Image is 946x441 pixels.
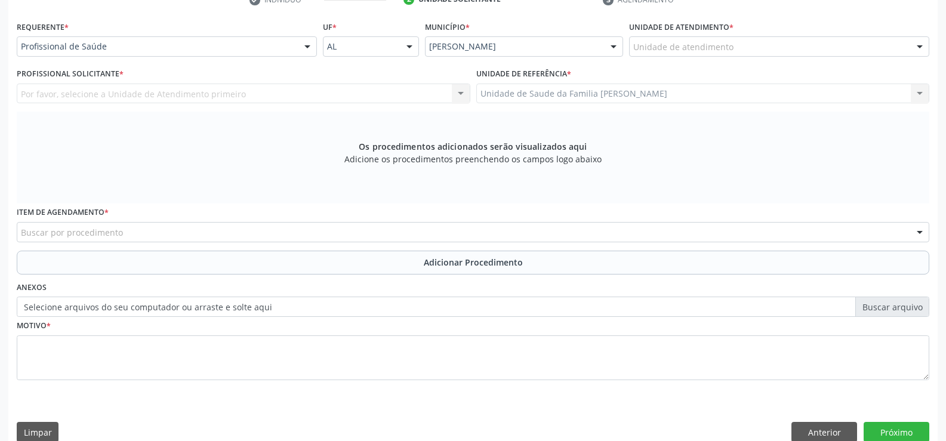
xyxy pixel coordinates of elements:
label: UF [323,18,337,36]
span: Unidade de atendimento [633,41,734,53]
label: Item de agendamento [17,203,109,222]
button: Adicionar Procedimento [17,251,929,275]
label: Anexos [17,279,47,297]
span: Adicione os procedimentos preenchendo os campos logo abaixo [344,153,602,165]
label: Município [425,18,470,36]
span: [PERSON_NAME] [429,41,599,53]
span: Os procedimentos adicionados serão visualizados aqui [359,140,587,153]
span: Buscar por procedimento [21,226,123,239]
label: Requerente [17,18,69,36]
label: Motivo [17,317,51,335]
span: Profissional de Saúde [21,41,292,53]
label: Unidade de referência [476,65,571,84]
span: Adicionar Procedimento [424,256,523,269]
label: Profissional Solicitante [17,65,124,84]
label: Unidade de atendimento [629,18,734,36]
span: AL [327,41,395,53]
